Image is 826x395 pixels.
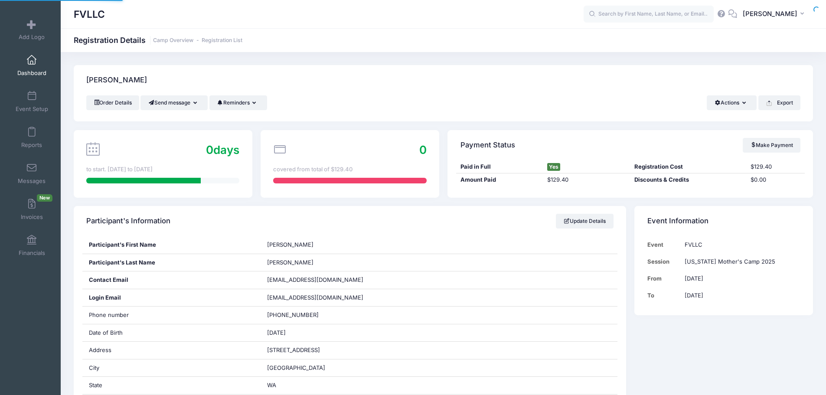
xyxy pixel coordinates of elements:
div: days [206,141,239,158]
span: 0 [206,143,213,157]
h4: Payment Status [460,133,515,157]
span: Dashboard [17,69,46,77]
button: Actions [707,95,757,110]
h4: Participant's Information [86,209,170,234]
h4: [PERSON_NAME] [86,68,147,93]
h1: Registration Details [74,36,242,45]
td: From [647,270,681,287]
span: [PERSON_NAME] [267,241,313,248]
input: Search by First Name, Last Name, or Email... [584,6,714,23]
div: Phone number [82,307,261,324]
div: State [82,377,261,394]
h4: Event Information [647,209,708,234]
span: Event Setup [16,105,48,113]
div: Date of Birth [82,324,261,342]
span: Add Logo [19,33,45,41]
a: Event Setup [11,86,52,117]
a: Camp Overview [153,37,193,44]
a: Registration List [202,37,242,44]
a: Messages [11,158,52,189]
button: [PERSON_NAME] [737,4,813,24]
a: Make Payment [743,138,800,153]
span: [GEOGRAPHIC_DATA] [267,364,325,371]
a: Financials [11,230,52,261]
a: Add Logo [11,14,52,45]
a: Reports [11,122,52,153]
span: 0 [419,143,427,157]
td: [DATE] [680,287,800,304]
a: Dashboard [11,50,52,81]
div: Contact Email [82,271,261,289]
div: Participant's First Name [82,236,261,254]
td: [US_STATE] Mother's Camp 2025 [680,253,800,270]
h1: FVLLC [74,4,105,24]
div: Amount Paid [456,176,543,184]
div: City [82,359,261,377]
td: [DATE] [680,270,800,287]
button: Send message [140,95,208,110]
a: InvoicesNew [11,194,52,225]
span: Reports [21,141,42,149]
div: Login Email [82,289,261,307]
span: [STREET_ADDRESS] [267,346,320,353]
button: Export [758,95,800,110]
span: [PERSON_NAME] [267,259,313,266]
div: Registration Cost [630,163,747,171]
span: [PHONE_NUMBER] [267,311,319,318]
td: To [647,287,681,304]
span: WA [267,382,276,388]
td: FVLLC [680,236,800,253]
span: Messages [18,177,46,185]
div: Participant's Last Name [82,254,261,271]
span: [DATE] [267,329,286,336]
button: Reminders [209,95,267,110]
div: Discounts & Credits [630,176,747,184]
span: Invoices [21,213,43,221]
span: [EMAIL_ADDRESS][DOMAIN_NAME] [267,276,363,283]
span: [PERSON_NAME] [743,9,797,19]
a: Order Details [86,95,139,110]
div: covered from total of $129.40 [273,165,426,174]
a: Update Details [556,214,614,229]
td: Session [647,253,681,270]
span: Yes [547,163,560,171]
div: $129.40 [747,163,805,171]
div: $129.40 [543,176,630,184]
span: Financials [19,249,45,257]
div: Address [82,342,261,359]
div: to start. [DATE] to [DATE] [86,165,239,174]
div: Paid in Full [456,163,543,171]
span: [EMAIL_ADDRESS][DOMAIN_NAME] [267,294,375,302]
td: Event [647,236,681,253]
span: New [37,194,52,202]
div: $0.00 [747,176,805,184]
